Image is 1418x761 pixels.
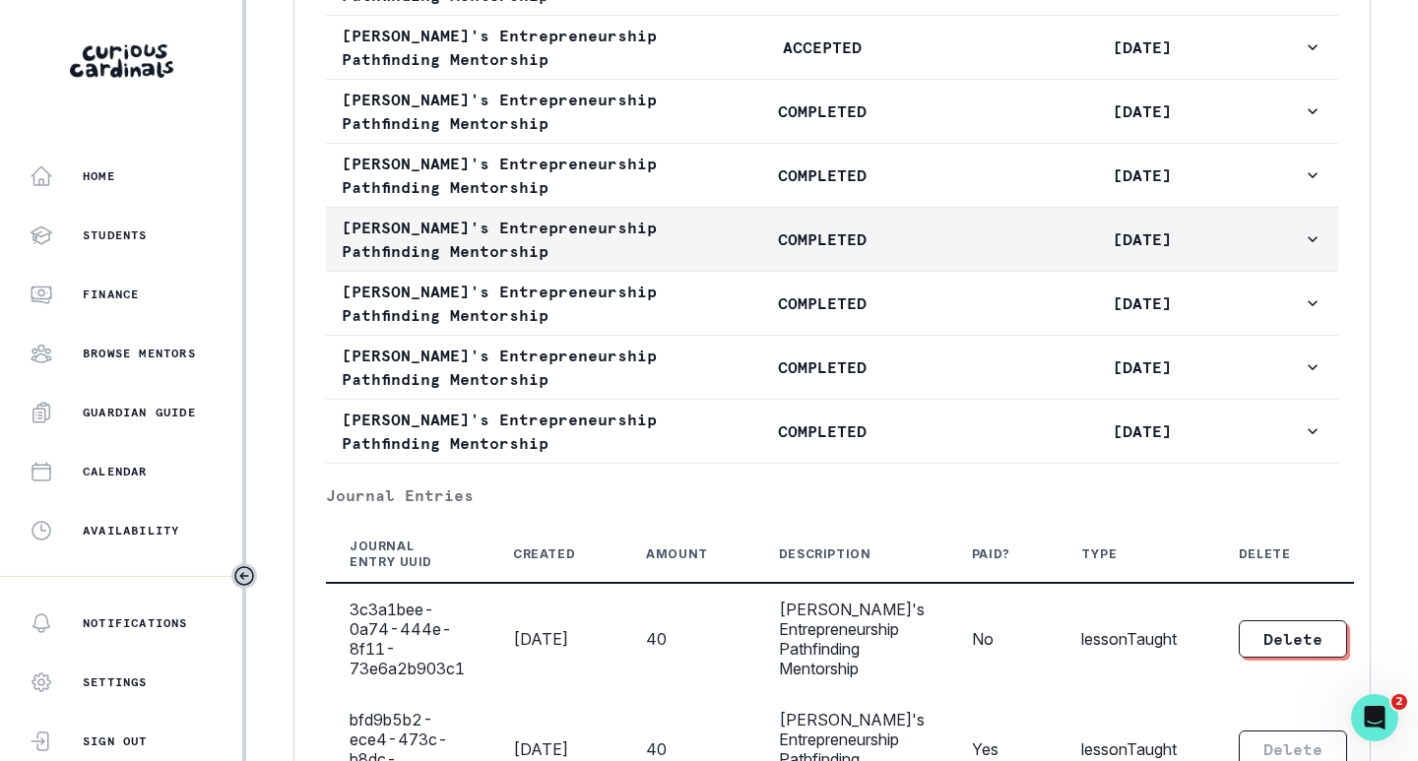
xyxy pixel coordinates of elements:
button: Toggle sidebar [231,563,257,589]
p: COMPLETED [662,355,982,379]
p: Browse Mentors [83,346,196,361]
p: COMPLETED [662,163,982,187]
p: COMPLETED [662,419,982,443]
button: [PERSON_NAME]'s Entrepreneurship Pathfinding MentorshipCOMPLETED[DATE] [326,208,1338,271]
p: COMPLETED [662,99,982,123]
p: [DATE] [983,291,1303,315]
p: [PERSON_NAME]'s Entrepreneurship Pathfinding Mentorship [342,216,662,263]
p: Availability [83,523,179,539]
button: [PERSON_NAME]'s Entrepreneurship Pathfinding MentorshipCOMPLETED[DATE] [326,80,1338,143]
div: 3c3a1bee-0a74-444e-8f11-73e6a2b903c1 [350,600,466,678]
p: Finance [83,286,139,302]
p: [PERSON_NAME]'s Entrepreneurship Pathfinding Mentorship [342,152,662,199]
span: 2 [1391,694,1407,710]
p: Home [83,168,115,184]
iframe: Intercom live chat [1351,694,1398,741]
p: Sign Out [83,733,148,749]
p: [DATE] [983,355,1303,379]
button: [PERSON_NAME]'s Entrepreneurship Pathfinding MentorshipCOMPLETED[DATE] [326,400,1338,463]
button: Delete [1239,620,1347,658]
p: Students [83,227,148,243]
div: Delete [1239,546,1291,562]
div: Description [779,546,871,562]
p: COMPLETED [662,227,982,251]
p: [DATE] [983,227,1303,251]
div: Journal Entry UUID [350,539,442,570]
p: Journal Entries [326,483,1338,507]
p: Settings [83,674,148,690]
td: No [948,583,1058,694]
p: [PERSON_NAME]'s Entrepreneurship Pathfinding Mentorship [342,24,662,71]
p: [DATE] [983,419,1303,443]
p: [DATE] [983,163,1303,187]
p: Guardian Guide [83,405,196,420]
div: Paid? [972,546,1010,562]
p: [DATE] [983,99,1303,123]
button: [PERSON_NAME]'s Entrepreneurship Pathfinding MentorshipCOMPLETED[DATE] [326,272,1338,335]
p: [PERSON_NAME]'s Entrepreneurship Pathfinding Mentorship [342,408,662,455]
td: [DATE] [489,583,622,694]
p: [DATE] [983,35,1303,59]
td: 40 [622,583,755,694]
div: Type [1081,546,1117,562]
td: [PERSON_NAME]'s Entrepreneurship Pathfinding Mentorship [755,583,948,694]
p: ACCEPTED [662,35,982,59]
button: [PERSON_NAME]'s Entrepreneurship Pathfinding MentorshipCOMPLETED[DATE] [326,336,1338,399]
p: [PERSON_NAME]'s Entrepreneurship Pathfinding Mentorship [342,88,662,135]
img: Curious Cardinals Logo [70,44,173,78]
p: Calendar [83,464,148,479]
button: [PERSON_NAME]'s Entrepreneurship Pathfinding MentorshipACCEPTED[DATE] [326,16,1338,79]
p: Notifications [83,615,188,631]
td: lessonTaught [1058,583,1215,694]
button: [PERSON_NAME]'s Entrepreneurship Pathfinding MentorshipCOMPLETED[DATE] [326,144,1338,207]
p: [PERSON_NAME]'s Entrepreneurship Pathfinding Mentorship [342,344,662,391]
p: COMPLETED [662,291,982,315]
p: [PERSON_NAME]'s Entrepreneurship Pathfinding Mentorship [342,280,662,327]
div: Created [513,546,575,562]
div: Amount [646,546,708,562]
